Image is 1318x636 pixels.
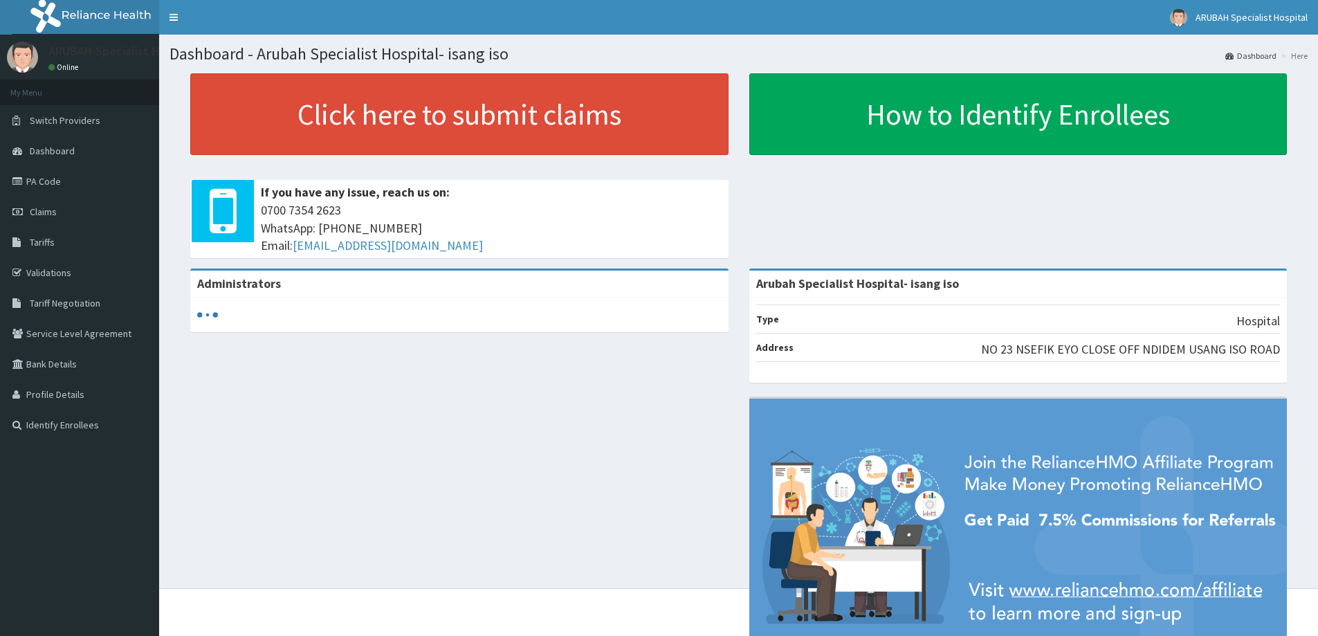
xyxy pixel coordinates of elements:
[749,73,1288,155] a: How to Identify Enrollees
[261,184,450,200] b: If you have any issue, reach us on:
[48,45,197,57] p: ARUBAH Specialist Hospital
[197,305,218,325] svg: audio-loading
[1196,11,1308,24] span: ARUBAH Specialist Hospital
[756,341,794,354] b: Address
[261,201,722,255] span: 0700 7354 2623 WhatsApp: [PHONE_NUMBER] Email:
[30,297,100,309] span: Tariff Negotiation
[293,237,483,253] a: [EMAIL_ADDRESS][DOMAIN_NAME]
[981,340,1280,358] p: NO 23 NSEFIK EYO CLOSE OFF NDIDEM USANG ISO ROAD
[1170,9,1187,26] img: User Image
[170,45,1308,63] h1: Dashboard - Arubah Specialist Hospital- isang iso
[30,114,100,127] span: Switch Providers
[7,42,38,73] img: User Image
[1225,50,1276,62] a: Dashboard
[756,275,959,291] strong: Arubah Specialist Hospital- isang iso
[30,236,55,248] span: Tariffs
[756,313,779,325] b: Type
[190,73,729,155] a: Click here to submit claims
[1278,50,1308,62] li: Here
[30,206,57,218] span: Claims
[197,275,281,291] b: Administrators
[48,62,82,72] a: Online
[30,145,75,157] span: Dashboard
[1236,312,1280,330] p: Hospital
